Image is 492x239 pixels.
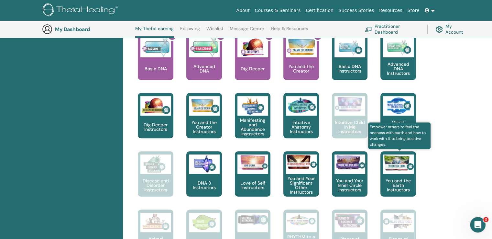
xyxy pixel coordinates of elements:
[286,38,317,56] img: You and the Creator
[140,38,171,57] img: Basic DNA
[235,93,270,151] a: Manifesting and Abundance Instructors Manifesting and Abundance Instructors
[380,178,416,192] p: You and the Earth Instructors
[332,120,367,134] p: Intuitive Child In Me Instructors
[235,118,270,136] p: Manifesting and Abundance Instructors
[383,154,414,171] img: You and the Earth Instructors
[380,151,416,210] a: Empower others to feel the oneness with earth and how to work with it to bring positive changes. ...
[186,64,222,73] p: Advanced DNA
[380,93,416,151] a: World Relations Instructors World Relations Instructors
[180,26,200,36] a: Following
[252,5,303,17] a: Courses & Seminars
[55,26,120,32] h3: My Dashboard
[383,213,414,230] img: Planes of Existence 2 Instructors
[334,38,365,57] img: Basic DNA Instructors
[283,176,319,194] p: You and Your Significant Other Instructors
[189,38,220,57] img: Advanced DNA
[271,26,308,36] a: Help & Resources
[380,120,416,134] p: World Relations Instructors
[237,213,268,226] img: Soul Mate Instructors
[237,38,268,57] img: Dig Deeper
[332,93,367,151] a: Intuitive Child In Me Instructors Intuitive Child In Me Instructors
[189,96,220,116] img: You and the Creator Instructors
[483,217,488,222] span: 2
[234,5,252,17] a: About
[140,213,171,232] img: Animal Seminar Instructors
[336,5,377,17] a: Success Stories
[332,35,367,93] a: Basic DNA Instructors Basic DNA Instructors
[138,122,173,131] p: Dig Deeper Instructors
[332,64,367,73] p: Basic DNA Instructors
[332,178,367,192] p: You and Your Inner Circle Instructors
[283,151,319,210] a: You and Your Significant Other Instructors You and Your Significant Other Instructors
[237,154,268,170] img: Love of Self Instructors
[283,35,319,93] a: You and the Creator You and the Creator
[368,122,431,149] span: Empower others to feel the oneness with earth and how to work with it to bring positive changes.
[383,38,414,57] img: Advanced DNA Instructors
[436,24,443,34] img: cog.svg
[286,154,317,169] img: You and Your Significant Other Instructors
[140,96,171,116] img: Dig Deeper Instructors
[135,26,174,38] a: My ThetaLearning
[206,26,224,36] a: Wishlist
[436,22,468,36] a: My Account
[140,154,171,174] img: Disease and Disorder Instructors
[186,35,222,93] a: Advanced DNA Advanced DNA
[138,178,173,192] p: Disease and Disorder Instructors
[334,154,365,170] img: You and Your Inner Circle Instructors
[365,27,372,32] img: chalkboard-teacher.svg
[235,151,270,210] a: Love of Self Instructors Love of Self Instructors
[42,24,52,34] img: generic-user-icon.jpg
[43,3,120,18] img: logo.png
[334,213,365,229] img: Planes of Existence Instructors
[303,5,336,17] a: Certification
[377,5,405,17] a: Resources
[186,120,222,134] p: You and the Creator Instructors
[186,181,222,190] p: DNA 3 Instructors
[334,96,365,112] img: Intuitive Child In Me Instructors
[383,96,414,116] img: World Relations Instructors
[138,35,173,93] a: Basic DNA Basic DNA
[189,213,220,232] img: Plant Seminar Instructors
[238,66,267,71] p: Dig Deeper
[230,26,264,36] a: Message Center
[186,93,222,151] a: You and the Creator Instructors You and the Creator Instructors
[283,120,319,134] p: Intuitive Anatomy Instructors
[365,22,420,36] a: Practitioner Dashboard
[189,154,220,174] img: DNA 3 Instructors
[286,96,317,116] img: Intuitive Anatomy Instructors
[332,151,367,210] a: You and Your Inner Circle Instructors You and Your Inner Circle Instructors
[235,35,270,93] a: Dig Deeper Dig Deeper
[138,151,173,210] a: Disease and Disorder Instructors Disease and Disorder Instructors
[283,93,319,151] a: Intuitive Anatomy Instructors Intuitive Anatomy Instructors
[470,217,486,233] iframe: Intercom live chat
[286,213,317,228] img: RHYTHM to a Perfect Weight Instructors
[186,151,222,210] a: DNA 3 Instructors DNA 3 Instructors
[283,64,319,73] p: You and the Creator
[138,93,173,151] a: Dig Deeper Instructors Dig Deeper Instructors
[237,96,268,116] img: Manifesting and Abundance Instructors
[235,181,270,190] p: Love of Self Instructors
[405,5,422,17] a: Store
[380,35,416,93] a: Advanced DNA Instructors Advanced DNA Instructors
[380,62,416,75] p: Advanced DNA Instructors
